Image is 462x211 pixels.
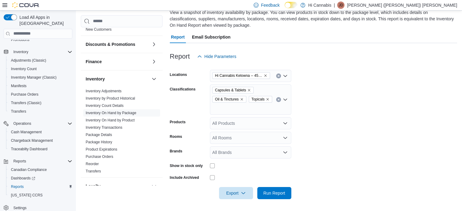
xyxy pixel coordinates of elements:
[11,109,26,114] span: Transfers
[86,147,117,151] a: Product Expirations
[9,192,45,199] a: [US_STATE] CCRS
[86,76,105,82] h3: Inventory
[6,128,75,136] button: Cash Management
[170,134,182,139] label: Rooms
[257,187,291,199] button: Run Report
[86,41,149,47] button: Discounts & Promotions
[195,50,239,63] button: Hide Parameters
[86,162,99,166] a: Reorder
[9,108,72,115] span: Transfers
[9,137,55,144] a: Chargeback Management
[9,166,49,173] a: Canadian Compliance
[170,120,186,124] label: Products
[9,65,72,73] span: Inventory Count
[9,183,26,190] a: Reports
[1,119,75,128] button: Operations
[170,9,454,29] div: View a snapshot of inventory availability by package. You can view products in stock down to the ...
[276,97,281,102] button: Clear input
[150,75,158,83] button: Inventory
[86,59,149,65] button: Finance
[9,57,49,64] a: Adjustments (Classic)
[9,183,72,190] span: Reports
[252,96,265,102] span: Topicals
[308,2,331,9] p: Hi Cannabis
[86,111,136,115] a: Inventory On Hand by Package
[215,96,239,102] span: Oil & Tinctures
[86,140,112,145] span: Package History
[86,183,101,189] h3: Loyalty
[9,57,72,64] span: Adjustments (Classic)
[11,147,47,151] span: Traceabilty Dashboard
[9,128,44,136] a: Cash Management
[347,2,457,9] p: [PERSON_NAME] ([PERSON_NAME]) [PERSON_NAME]
[9,91,41,98] a: Purchase Orders
[9,128,72,136] span: Cash Management
[86,27,111,32] span: New Customers
[276,73,281,78] button: Clear input
[247,88,251,92] button: Remove Capsules & Tablets from selection in this group
[11,120,72,127] span: Operations
[11,120,34,127] button: Operations
[9,36,32,43] a: Promotions
[6,65,75,73] button: Inventory Count
[283,121,288,126] button: Open list of options
[266,97,269,101] button: Remove Topicals from selection in this group
[9,137,72,144] span: Chargeback Management
[9,36,72,43] span: Promotions
[11,75,56,80] span: Inventory Manager (Classic)
[263,190,285,196] span: Run Report
[6,145,75,153] button: Traceabilty Dashboard
[9,99,44,107] a: Transfers (Classic)
[13,206,26,210] span: Settings
[11,48,31,56] button: Inventory
[11,100,41,105] span: Transfers (Classic)
[223,187,249,199] span: Export
[11,193,43,198] span: [US_STATE] CCRS
[86,118,135,123] span: Inventory On Hand by Product
[283,135,288,140] button: Open list of options
[6,191,75,199] button: [US_STATE] CCRS
[204,53,236,60] span: Hide Parameters
[11,158,29,165] button: Reports
[12,2,39,8] img: Cova
[192,31,231,43] span: Email Subscription
[6,165,75,174] button: Canadian Compliance
[150,58,158,65] button: Finance
[337,2,344,9] div: Jeff (Dumas) Norodom Chiang
[9,74,72,81] span: Inventory Manager (Classic)
[9,65,39,73] a: Inventory Count
[1,48,75,56] button: Inventory
[11,130,42,134] span: Cash Management
[150,41,158,48] button: Discounts & Promotions
[9,91,72,98] span: Purchase Orders
[86,96,135,101] span: Inventory by Product Historical
[86,169,101,174] span: Transfers
[11,138,53,143] span: Chargeback Management
[9,99,72,107] span: Transfers (Classic)
[86,76,149,82] button: Inventory
[334,2,335,9] p: |
[212,87,254,94] span: Capsules & Tablets
[9,145,50,153] a: Traceabilty Dashboard
[11,83,26,88] span: Manifests
[6,182,75,191] button: Reports
[86,125,122,130] span: Inventory Transactions
[9,82,72,90] span: Manifests
[240,97,244,101] button: Remove Oil & Tinctures from selection in this group
[6,99,75,107] button: Transfers (Classic)
[86,118,135,122] a: Inventory On Hand by Product
[264,74,267,77] button: Remove Hi Cannabis Kelowna -- 450364 from selection in this group
[6,90,75,99] button: Purchase Orders
[171,31,185,43] span: Report
[11,92,39,97] span: Purchase Orders
[170,72,187,77] label: Locations
[11,58,46,63] span: Adjustments (Classic)
[6,174,75,182] a: Dashboards
[86,89,121,93] a: Inventory Adjustments
[9,175,72,182] span: Dashboards
[86,59,102,65] h3: Finance
[212,96,246,103] span: Oil & Tinctures
[11,184,24,189] span: Reports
